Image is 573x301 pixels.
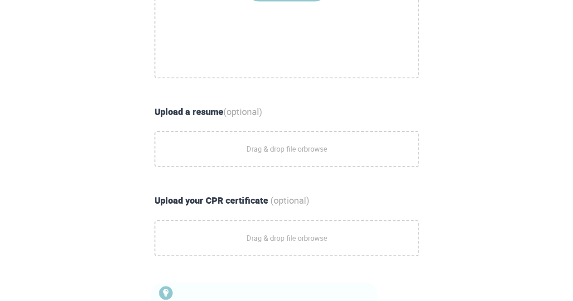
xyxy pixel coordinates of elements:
div: Upload a resume [151,105,423,119]
span: (optional) [223,105,262,118]
span: (optional) [270,194,309,206]
img: Bulb [159,286,173,300]
div: Upload your CPR certificate [151,194,423,207]
span: Drag & drop file or [246,227,327,249]
span: Drag & drop file or [246,138,327,160]
a: browse [304,233,327,243]
a: browse [304,144,327,154]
